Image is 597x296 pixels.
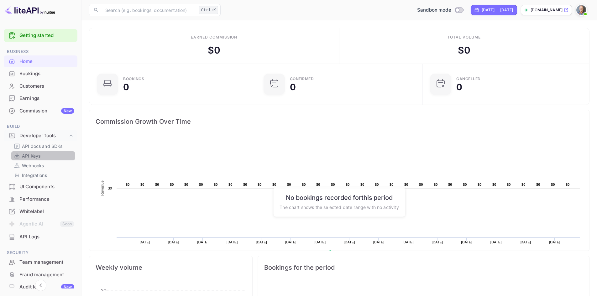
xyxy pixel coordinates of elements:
text: [DATE] [402,240,414,244]
a: Integrations [14,172,72,179]
div: API docs and SDKs [11,142,75,151]
h6: No bookings recorded for this period [280,194,399,201]
div: CANCELLED [456,77,481,81]
div: Customers [4,80,77,92]
text: [DATE] [490,240,502,244]
span: Bookings for the period [264,262,583,273]
text: [DATE] [520,240,531,244]
text: $0 [302,183,306,186]
text: [DATE] [373,240,385,244]
text: $0 [243,183,247,186]
text: $0 [287,183,291,186]
div: Team management [4,256,77,268]
a: Bookings [4,68,77,79]
text: [DATE] [227,240,238,244]
text: $0 [199,183,203,186]
div: Bookings [4,68,77,80]
div: Developer tools [4,130,77,141]
text: [DATE] [432,240,443,244]
a: Fraud management [4,269,77,280]
p: Integrations [22,172,47,179]
p: [DOMAIN_NAME] [531,7,563,13]
div: $ 0 [208,43,220,57]
a: Audit logsNew [4,281,77,293]
a: UI Components [4,181,77,192]
div: New [61,108,74,114]
a: Earnings [4,92,77,104]
div: Commission [19,107,74,115]
text: $0 [258,183,262,186]
text: [DATE] [168,240,179,244]
text: $0 [507,183,511,186]
span: Security [4,249,77,256]
text: [DATE] [197,240,208,244]
div: $ 0 [458,43,470,57]
text: $0 [214,183,218,186]
a: Getting started [19,32,74,39]
div: Bookings [123,77,144,81]
text: $0 [331,183,335,186]
text: $0 [108,186,112,190]
div: Ctrl+K [199,6,218,14]
p: API docs and SDKs [22,143,63,149]
text: $0 [126,183,130,186]
text: $0 [521,183,526,186]
div: 0 [123,83,129,91]
a: Webhooks [14,162,72,169]
span: Commission Growth Over Time [96,117,583,127]
span: Build [4,123,77,130]
text: $0 [155,183,159,186]
a: Whitelabel [4,205,77,217]
text: $0 [228,183,233,186]
text: $0 [492,183,496,186]
text: $0 [140,183,144,186]
div: UI Components [19,183,74,190]
div: 0 [456,83,462,91]
div: Confirmed [290,77,314,81]
div: Customers [19,83,74,90]
p: Webhooks [22,162,44,169]
div: [DATE] — [DATE] [482,7,513,13]
text: [DATE] [256,240,267,244]
div: Earned commission [191,34,237,40]
div: Bookings [19,70,74,77]
div: Fraud management [19,271,74,278]
div: 0 [290,83,296,91]
text: [DATE] [139,240,150,244]
text: $0 [360,183,364,186]
text: $0 [184,183,188,186]
div: API Logs [19,233,74,241]
p: API Keys [22,153,40,159]
img: Neville van Jaarsveld [576,5,586,15]
div: Home [19,58,74,65]
text: $0 [536,183,540,186]
text: $0 [419,183,423,186]
text: $0 [478,183,482,186]
div: Team management [19,259,74,266]
a: Customers [4,80,77,92]
a: API Logs [4,231,77,242]
a: API docs and SDKs [14,143,72,149]
a: CommissionNew [4,105,77,117]
tspan: $ 2 [101,288,106,292]
button: Collapse navigation [35,280,46,291]
text: [DATE] [461,240,472,244]
text: $0 [272,183,276,186]
text: Revenue [334,250,350,255]
div: Getting started [4,29,77,42]
text: Revenue [100,180,105,196]
text: [DATE] [315,240,326,244]
div: Audit logs [19,283,74,291]
div: Integrations [11,171,75,180]
a: Performance [4,193,77,205]
div: Whitelabel [4,205,77,218]
text: $0 [434,183,438,186]
div: Audit logsNew [4,281,77,293]
text: $0 [390,183,394,186]
text: $0 [404,183,408,186]
text: $0 [448,183,452,186]
text: $0 [375,183,379,186]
